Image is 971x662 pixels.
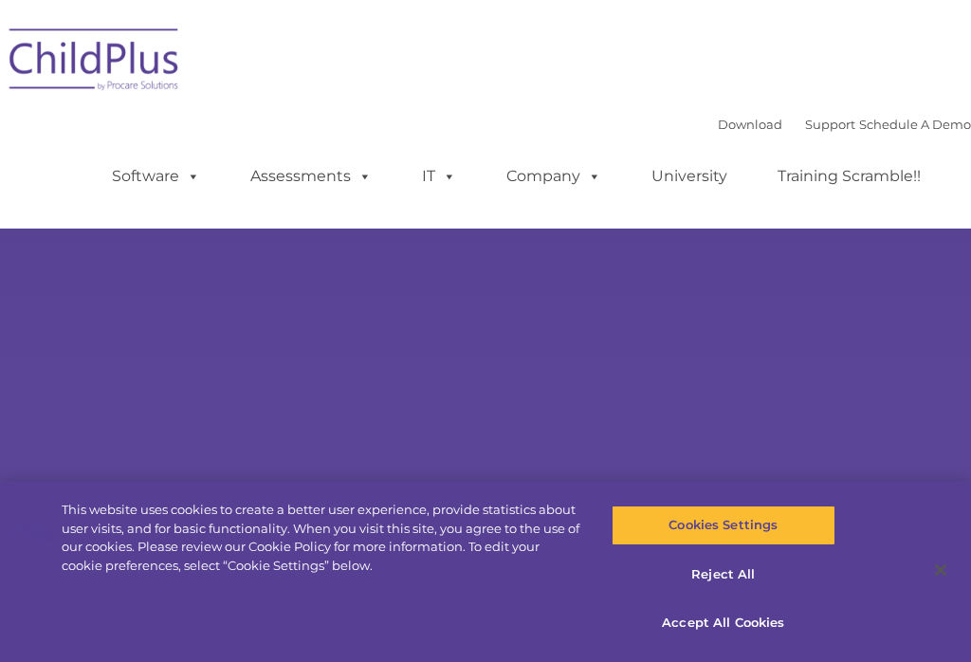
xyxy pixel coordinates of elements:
font: | [718,117,971,132]
a: Download [718,117,782,132]
a: Software [93,157,219,195]
div: This website uses cookies to create a better user experience, provide statistics about user visit... [62,501,582,575]
button: Close [920,549,962,591]
a: Assessments [231,157,391,195]
a: Company [487,157,620,195]
a: IT [403,157,475,195]
button: Cookies Settings [612,506,835,545]
button: Reject All [612,555,835,595]
button: Accept All Cookies [612,603,835,643]
a: Schedule A Demo [859,117,971,132]
a: Support [805,117,855,132]
a: Training Scramble!! [759,157,940,195]
a: University [632,157,746,195]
